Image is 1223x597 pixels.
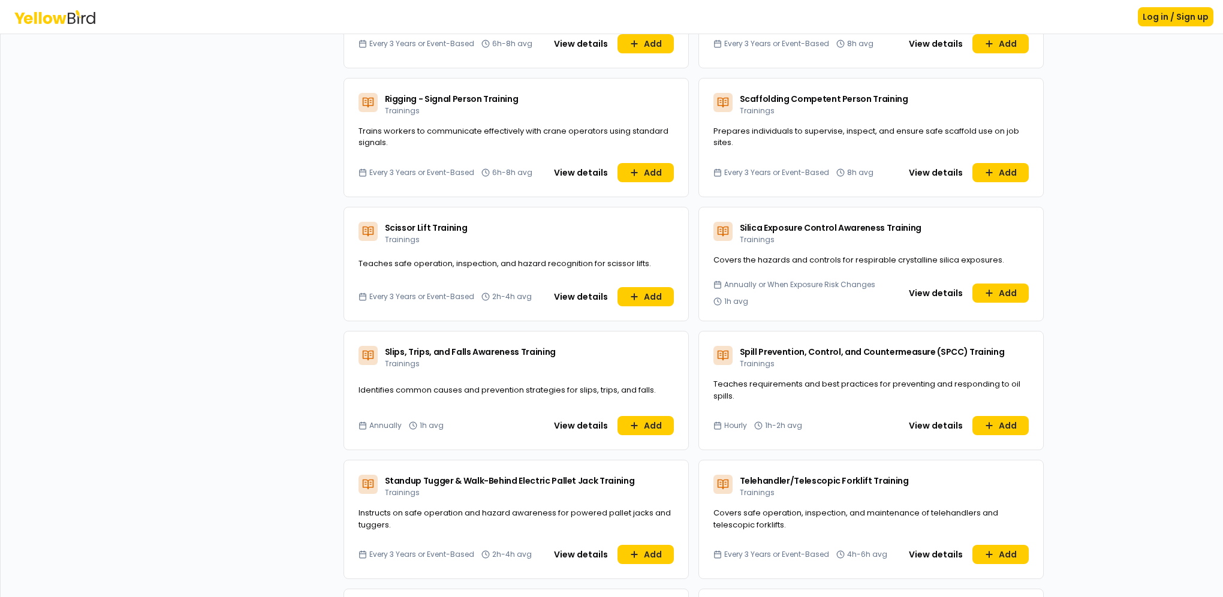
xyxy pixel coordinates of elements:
button: Add [972,163,1029,182]
span: Trainings [385,234,420,245]
button: View details [547,416,615,435]
span: Standup Tugger & Walk-Behind Electric Pallet Jack Training [385,475,635,487]
span: Every 3 Years or Event-Based [369,292,474,301]
button: Add [617,287,674,306]
button: Add [972,545,1029,564]
span: Hourly [724,421,747,430]
button: View details [547,545,615,564]
span: Trainings [385,487,420,497]
span: Annually or When Exposure Risk Changes [724,280,875,290]
span: Annually [369,421,402,430]
span: Instructs on safe operation and hazard awareness for powered pallet jacks and tuggers. [359,507,671,530]
button: View details [902,284,970,303]
button: Add [617,416,674,435]
button: View details [547,163,615,182]
button: View details [547,287,615,306]
span: Trainings [740,487,775,497]
span: Every 3 Years or Event-Based [724,39,829,49]
button: View details [547,34,615,53]
span: Trainings [385,105,420,116]
span: 8h avg [847,39,873,49]
button: Add [972,34,1029,53]
span: Every 3 Years or Event-Based [369,168,474,177]
span: 6h-8h avg [492,168,532,177]
span: Spill Prevention, Control, and Countermeasure (SPCC) Training [740,346,1005,358]
span: 2h-4h avg [492,550,532,559]
button: Log in / Sign up [1138,7,1213,26]
span: 2h-4h avg [492,292,532,301]
span: Trainings [385,358,420,369]
span: Trainings [740,105,775,116]
span: Silica Exposure Control Awareness Training [740,222,921,234]
span: Scaffolding Competent Person Training [740,93,908,105]
button: Add [617,163,674,182]
span: 8h avg [847,168,873,177]
span: 1h avg [724,297,748,306]
span: Slips, Trips, and Falls Awareness Training [385,346,556,358]
span: 6h-8h avg [492,39,532,49]
span: Teaches safe operation, inspection, and hazard recognition for scissor lifts. [359,258,651,269]
span: Every 3 Years or Event-Based [369,550,474,559]
span: Trainings [740,358,775,369]
button: Add [972,284,1029,303]
span: Teaches requirements and best practices for preventing and responding to oil spills. [713,378,1020,402]
span: Scissor Lift Training [385,222,468,234]
span: Every 3 Years or Event-Based [724,550,829,559]
span: Prepares individuals to supervise, inspect, and ensure safe scaffold use on job sites. [713,125,1019,149]
span: Rigging - Signal Person Training [385,93,519,105]
span: Every 3 Years or Event-Based [369,39,474,49]
button: View details [902,416,970,435]
span: Identifies common causes and prevention strategies for slips, trips, and falls. [359,384,656,396]
button: View details [902,545,970,564]
button: View details [902,163,970,182]
span: Trainings [740,234,775,245]
button: Add [617,545,674,564]
span: Telehandler/Telescopic Forklift Training [740,475,909,487]
span: Trains workers to communicate effectively with crane operators using standard signals. [359,125,668,149]
span: 1h avg [420,421,444,430]
span: 1h-2h avg [765,421,802,430]
button: Add [617,34,674,53]
button: View details [902,34,970,53]
span: 4h-6h avg [847,550,887,559]
button: Add [972,416,1029,435]
span: Covers safe operation, inspection, and maintenance of telehandlers and telescopic forklifts. [713,507,998,530]
span: Every 3 Years or Event-Based [724,168,829,177]
span: Covers the hazards and controls for respirable crystalline silica exposures. [713,254,1004,266]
